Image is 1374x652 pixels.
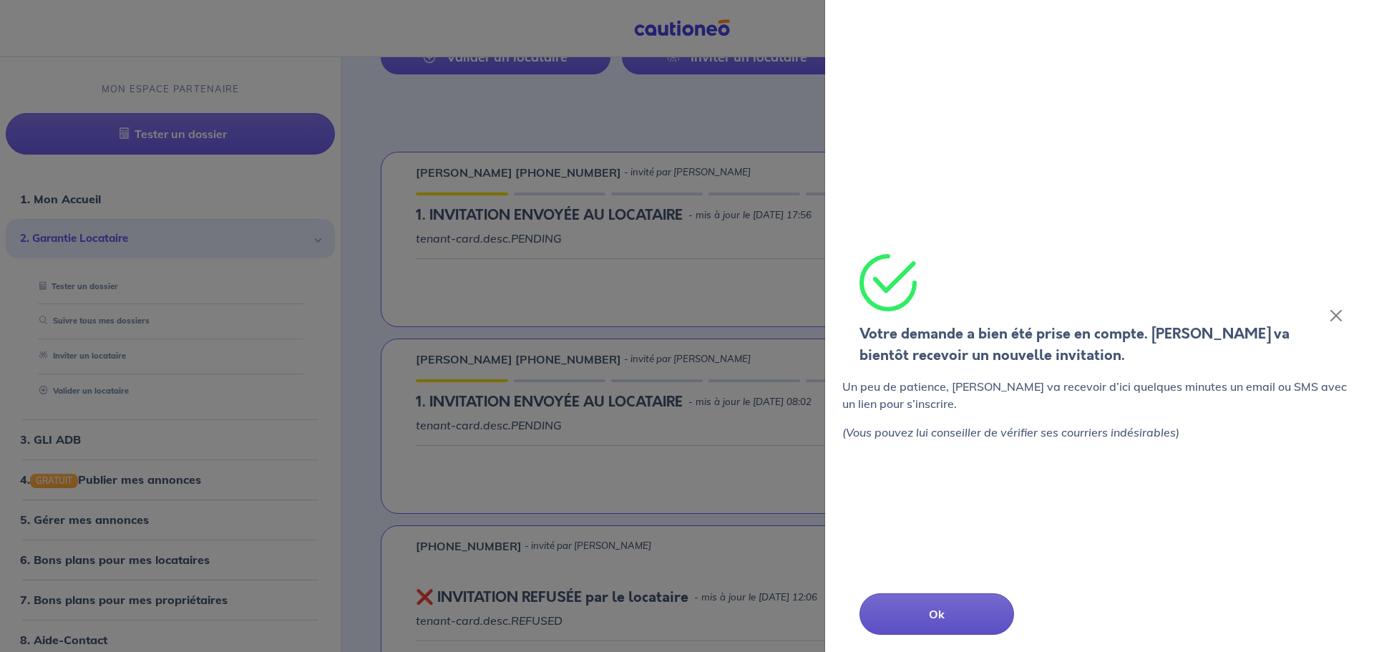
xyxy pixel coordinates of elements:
p: Un peu de patience, [PERSON_NAME] va recevoir d’ici quelques minutes un email ou SMS avec un lien... [842,378,1357,412]
button: Ok [859,593,1014,635]
p: Ok [895,605,979,623]
em: (Vous pouvez lui conseiller de vérifier ses courriers indésirables) [842,425,1179,439]
p: Votre demande a bien été prise en compte. [PERSON_NAME] va bientôt recevoir un nouvelle invitation. [859,323,1326,366]
button: Close [1326,304,1345,327]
